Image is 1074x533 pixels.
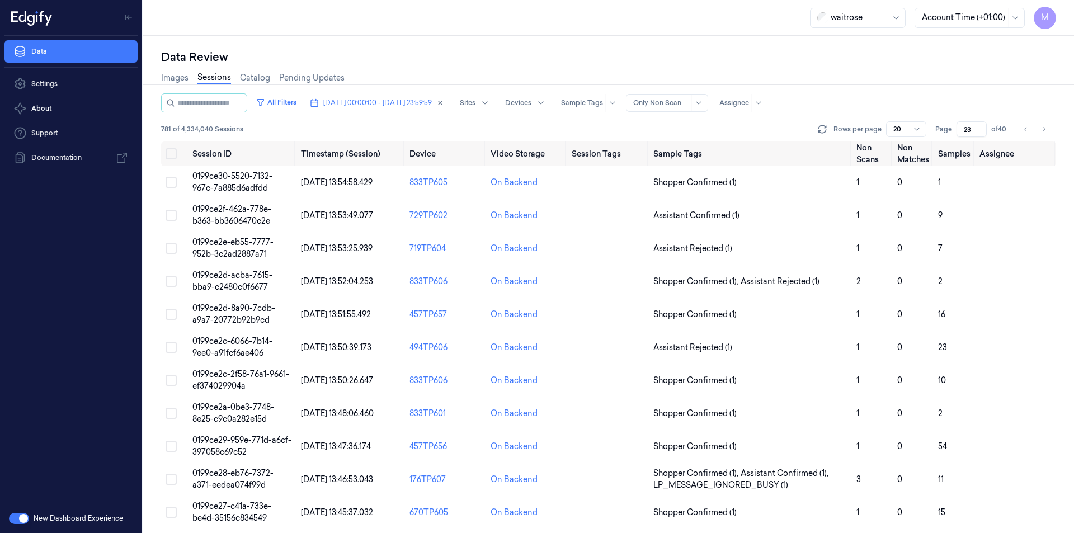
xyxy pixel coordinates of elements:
[856,507,859,517] span: 1
[938,243,943,253] span: 7
[486,141,567,166] th: Video Storage
[897,441,902,451] span: 0
[491,243,538,254] div: On Backend
[938,210,943,220] span: 9
[166,507,177,518] button: Select row
[166,474,177,485] button: Select row
[192,303,275,325] span: 0199ce2d-8a90-7cdb-a9a7-20772b92b9cd
[4,73,138,95] a: Settings
[897,375,902,385] span: 0
[991,124,1009,134] span: of 40
[409,177,482,188] div: 833TP605
[192,468,274,490] span: 0199ce28-eb76-7372-a371-eedea074f99d
[934,141,975,166] th: Samples
[301,342,371,352] span: [DATE] 13:50:39.173
[856,441,859,451] span: 1
[166,375,177,386] button: Select row
[4,40,138,63] a: Data
[323,98,432,108] span: [DATE] 00:00:00 - [DATE] 23:59:59
[897,210,902,220] span: 0
[166,408,177,419] button: Select row
[166,342,177,353] button: Select row
[161,49,1056,65] div: Data Review
[649,141,852,166] th: Sample Tags
[897,309,902,319] span: 0
[491,441,538,452] div: On Backend
[938,375,946,385] span: 10
[301,408,374,418] span: [DATE] 13:48:06.460
[935,124,952,134] span: Page
[301,441,371,451] span: [DATE] 13:47:36.174
[856,408,859,418] span: 1
[653,408,737,419] span: Shopper Confirmed (1)
[192,369,289,391] span: 0199ce2c-2f58-76a1-9661-ef374029904a
[296,141,405,166] th: Timestamp (Session)
[4,122,138,144] a: Support
[491,375,538,386] div: On Backend
[301,276,373,286] span: [DATE] 13:52:04.253
[166,276,177,287] button: Select row
[192,435,291,457] span: 0199ce29-959e-771d-a6cf-397058c69c52
[653,375,737,386] span: Shopper Confirmed (1)
[4,147,138,169] a: Documentation
[856,243,859,253] span: 1
[192,270,272,292] span: 0199ce2d-acba-7615-bba9-c2480c0f6677
[897,507,902,517] span: 0
[305,94,449,112] button: [DATE] 00:00:00 - [DATE] 23:59:59
[653,210,739,221] span: Assistant Confirmed (1)
[897,474,902,484] span: 0
[166,309,177,320] button: Select row
[1018,121,1052,137] nav: pagination
[409,342,482,353] div: 494TP606
[166,441,177,452] button: Select row
[897,408,902,418] span: 0
[166,210,177,221] button: Select row
[491,276,538,287] div: On Backend
[405,141,486,166] th: Device
[161,124,243,134] span: 781 of 4,334,040 Sessions
[166,148,177,159] button: Select all
[409,408,482,419] div: 833TP601
[653,276,741,287] span: Shopper Confirmed (1) ,
[938,276,943,286] span: 2
[938,177,941,187] span: 1
[856,342,859,352] span: 1
[1018,121,1034,137] button: Go to previous page
[409,375,482,386] div: 833TP606
[893,141,934,166] th: Non Matches
[301,507,373,517] span: [DATE] 13:45:37.032
[938,474,944,484] span: 11
[166,243,177,254] button: Select row
[409,474,482,485] div: 176TP607
[653,507,737,518] span: Shopper Confirmed (1)
[409,309,482,320] div: 457TP657
[197,72,231,84] a: Sessions
[301,177,373,187] span: [DATE] 13:54:58.429
[741,468,831,479] span: Assistant Confirmed (1) ,
[897,276,902,286] span: 0
[240,72,270,84] a: Catalog
[833,124,882,134] p: Rows per page
[897,177,902,187] span: 0
[491,309,538,320] div: On Backend
[491,507,538,518] div: On Backend
[938,507,945,517] span: 15
[491,474,538,485] div: On Backend
[192,237,274,259] span: 0199ce2e-eb55-7777-952b-3c2ad2887a71
[301,309,371,319] span: [DATE] 13:51:55.492
[192,171,272,193] span: 0199ce30-5520-7132-967c-7a885d6adfdd
[653,441,737,452] span: Shopper Confirmed (1)
[301,243,373,253] span: [DATE] 13:53:25.939
[856,375,859,385] span: 1
[653,468,741,479] span: Shopper Confirmed (1) ,
[938,408,943,418] span: 2
[938,342,947,352] span: 23
[856,309,859,319] span: 1
[188,141,296,166] th: Session ID
[120,8,138,26] button: Toggle Navigation
[852,141,893,166] th: Non Scans
[409,507,482,518] div: 670TP605
[567,141,648,166] th: Session Tags
[653,309,737,320] span: Shopper Confirmed (1)
[279,72,345,84] a: Pending Updates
